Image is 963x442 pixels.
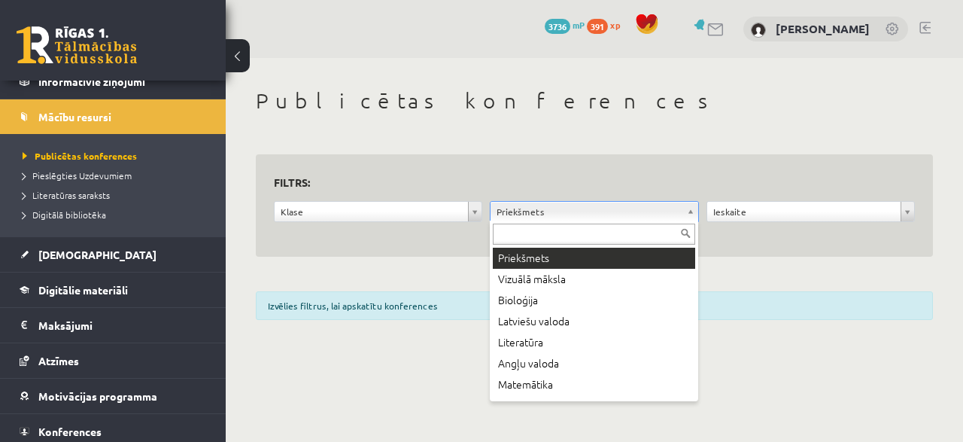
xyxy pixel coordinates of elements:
div: Angļu valoda [493,353,695,374]
div: Latviešu valoda [493,311,695,332]
div: Literatūra [493,332,695,353]
div: Vizuālā māksla [493,269,695,290]
div: Latvijas un pasaules vēsture [493,395,695,416]
div: Priekšmets [493,248,695,269]
div: Bioloģija [493,290,695,311]
div: Matemātika [493,374,695,395]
